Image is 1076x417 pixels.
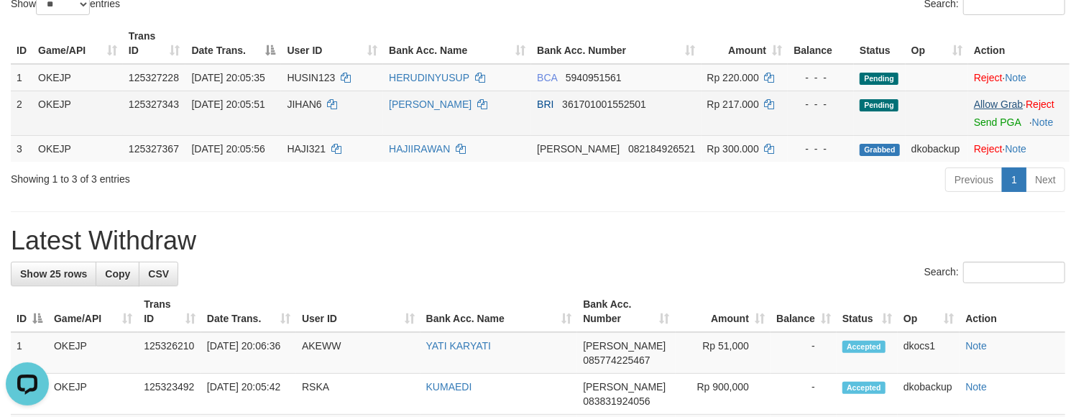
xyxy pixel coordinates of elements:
[788,23,854,64] th: Balance
[426,340,492,352] a: YATI KARYATI
[965,340,987,352] a: Note
[906,23,968,64] th: Op: activate to sort column ascending
[854,23,906,64] th: Status
[11,226,1065,255] h1: Latest Withdraw
[32,64,123,91] td: OKEJP
[860,99,898,111] span: Pending
[860,73,898,85] span: Pending
[389,143,450,155] a: HAJIIRAWAN
[583,381,666,393] span: [PERSON_NAME]
[974,116,1021,128] a: Send PGA
[583,354,650,366] span: Copy 085774225467 to clipboard
[287,143,326,155] span: HAJI321
[676,291,771,332] th: Amount: activate to sort column ascending
[537,98,553,110] span: BRI
[389,98,472,110] a: [PERSON_NAME]
[129,143,179,155] span: 125327367
[48,332,138,374] td: OKEJP
[566,72,622,83] span: Copy 5940951561 to clipboard
[794,142,848,156] div: - - -
[201,291,296,332] th: Date Trans.: activate to sort column ascending
[201,332,296,374] td: [DATE] 20:06:36
[287,98,321,110] span: JIHAN6
[105,268,130,280] span: Copy
[185,23,281,64] th: Date Trans.: activate to sort column descending
[771,291,837,332] th: Balance: activate to sort column ascending
[965,381,987,393] a: Note
[771,332,837,374] td: -
[1002,168,1026,192] a: 1
[898,374,960,415] td: dkobackup
[123,23,186,64] th: Trans ID: activate to sort column ascending
[583,395,650,407] span: Copy 083831924056 to clipboard
[860,144,900,156] span: Grabbed
[960,291,1065,332] th: Action
[531,23,701,64] th: Bank Acc. Number: activate to sort column ascending
[1026,98,1054,110] a: Reject
[968,135,1070,162] td: ·
[968,91,1070,135] td: ·
[924,262,1065,283] label: Search:
[1026,168,1065,192] a: Next
[389,72,469,83] a: HERUDINYUSUP
[383,23,531,64] th: Bank Acc. Name: activate to sort column ascending
[11,291,48,332] th: ID: activate to sort column descending
[707,98,759,110] span: Rp 217.000
[11,64,32,91] td: 1
[837,291,898,332] th: Status: activate to sort column ascending
[420,291,578,332] th: Bank Acc. Name: activate to sort column ascending
[583,340,666,352] span: [PERSON_NAME]
[426,381,472,393] a: KUMAEDI
[138,332,201,374] td: 125326210
[963,262,1065,283] input: Search:
[129,72,179,83] span: 125327228
[191,72,265,83] span: [DATE] 20:05:35
[11,166,438,186] div: Showing 1 to 3 of 3 entries
[11,135,32,162] td: 3
[794,70,848,85] div: - - -
[32,23,123,64] th: Game/API: activate to sort column ascending
[707,143,759,155] span: Rp 300.000
[96,262,139,286] a: Copy
[562,98,646,110] span: Copy 361701001552501 to clipboard
[20,268,87,280] span: Show 25 rows
[676,374,771,415] td: Rp 900,000
[11,23,32,64] th: ID
[6,6,49,49] button: Open LiveChat chat widget
[32,135,123,162] td: OKEJP
[968,64,1070,91] td: ·
[537,72,557,83] span: BCA
[11,262,96,286] a: Show 25 rows
[296,374,420,415] td: RSKA
[191,98,265,110] span: [DATE] 20:05:51
[906,135,968,162] td: dkobackup
[138,374,201,415] td: 125323492
[794,97,848,111] div: - - -
[1006,72,1027,83] a: Note
[32,91,123,135] td: OKEJP
[139,262,178,286] a: CSV
[148,268,169,280] span: CSV
[974,98,1026,110] span: ·
[11,332,48,374] td: 1
[1032,116,1054,128] a: Note
[702,23,788,64] th: Amount: activate to sort column ascending
[191,143,265,155] span: [DATE] 20:05:56
[974,98,1023,110] a: Allow Grab
[537,143,620,155] span: [PERSON_NAME]
[48,374,138,415] td: OKEJP
[974,143,1003,155] a: Reject
[287,72,335,83] span: HUSIN123
[201,374,296,415] td: [DATE] 20:05:42
[676,332,771,374] td: Rp 51,000
[974,72,1003,83] a: Reject
[707,72,759,83] span: Rp 220.000
[577,291,675,332] th: Bank Acc. Number: activate to sort column ascending
[129,98,179,110] span: 125327343
[48,291,138,332] th: Game/API: activate to sort column ascending
[296,332,420,374] td: AKEWW
[898,332,960,374] td: dkocs1
[968,23,1070,64] th: Action
[296,291,420,332] th: User ID: activate to sort column ascending
[628,143,695,155] span: Copy 082184926521 to clipboard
